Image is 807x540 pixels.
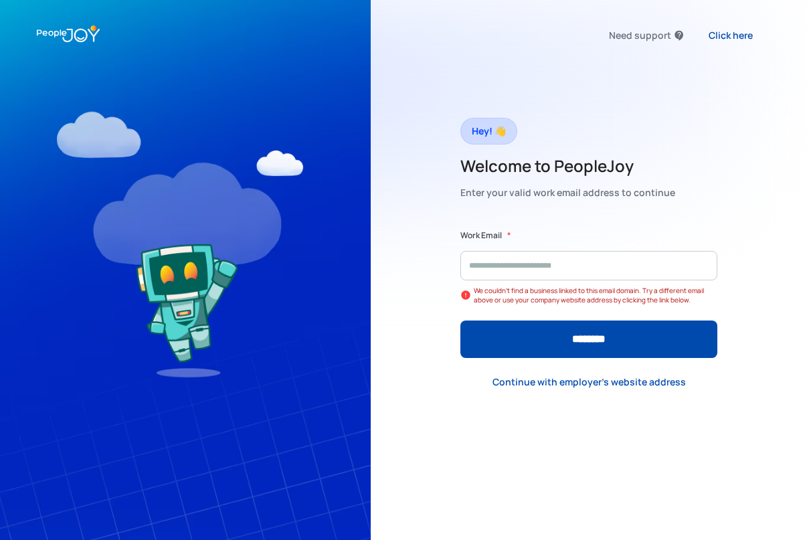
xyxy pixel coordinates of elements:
div: We couldn't find a business linked to this email domain. Try a different email above or use your ... [474,286,717,304]
div: Hey! 👋 [472,122,506,141]
h2: Welcome to PeopleJoy [460,155,675,177]
a: Continue with employer's website address [482,368,697,395]
div: Need support [609,26,671,45]
div: Enter your valid work email address to continue [460,183,675,202]
a: Click here [698,21,764,49]
div: Click here [709,29,753,42]
label: Work Email [460,229,502,242]
div: Continue with employer's website address [492,375,686,389]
